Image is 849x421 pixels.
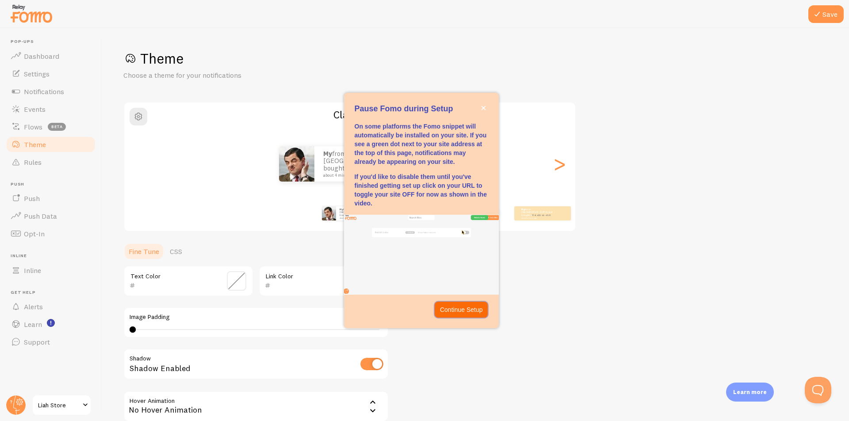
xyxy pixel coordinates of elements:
span: Push Data [24,212,57,220]
p: Learn more [733,388,767,396]
a: Alerts [5,298,96,315]
span: Dashboard [24,52,59,61]
a: Push [5,190,96,207]
small: about 4 minutes ago [340,217,374,219]
p: If you'd like to disable them until you've finished getting set up click on your URL to toggle yo... [355,172,488,208]
span: Inline [11,253,96,259]
a: Dashboard [5,47,96,65]
p: from [GEOGRAPHIC_DATA] just bought a [323,150,412,178]
p: from [GEOGRAPHIC_DATA] just bought a [521,208,557,219]
span: Alerts [24,302,43,311]
img: Fomo [322,206,336,220]
a: Settings [5,65,96,83]
a: Metallica t-shirt [532,213,551,217]
div: Learn more [726,383,774,402]
p: Choose a theme for your notifications [123,70,336,80]
p: from [GEOGRAPHIC_DATA] just bought a [340,208,375,219]
span: Opt-In [24,229,45,238]
img: Fomo [279,146,314,182]
a: Inline [5,262,96,279]
small: about 4 minutes ago [521,217,556,219]
img: fomo-relay-logo-orange.svg [9,2,54,25]
a: Push Data [5,207,96,225]
span: Flows [24,122,42,131]
a: Rules [5,153,96,171]
span: Inline [24,266,41,275]
h1: Theme [123,49,828,68]
span: Support [24,338,50,346]
span: Rules [24,158,42,167]
button: close, [479,103,488,113]
label: Image Padding [130,313,382,321]
span: Pop-ups [11,39,96,45]
a: Theme [5,136,96,153]
span: Liah Store [38,400,80,410]
div: Pause Fomo during Setup [344,93,499,328]
span: Learn [24,320,42,329]
small: about 4 minutes ago [323,173,409,178]
span: Push [11,182,96,187]
strong: My [340,208,343,211]
span: Notifications [24,87,64,96]
div: Shadow Enabled [123,349,389,381]
span: Theme [24,140,46,149]
a: Opt-In [5,225,96,243]
span: Settings [24,69,50,78]
a: Fine Tune [123,243,164,260]
a: Liah Store [32,394,92,416]
iframe: Help Scout Beacon - Open [805,377,831,403]
p: Continue Setup [440,305,483,314]
div: Next slide [554,132,565,196]
p: On some platforms the Fomo snippet will automatically be installed on your site. If you see a gre... [355,122,488,166]
span: Get Help [11,290,96,296]
a: Notifications [5,83,96,100]
strong: My [323,149,332,158]
svg: <p>Watch New Feature Tutorials!</p> [47,319,55,327]
span: Push [24,194,40,203]
a: Flows beta [5,118,96,136]
a: Events [5,100,96,118]
h2: Classic [124,108,575,121]
button: Continue Setup [435,302,488,318]
strong: My [521,208,525,211]
a: CSS [164,243,187,260]
span: beta [48,123,66,131]
p: Pause Fomo during Setup [355,103,488,115]
a: Learn [5,315,96,333]
span: Events [24,105,46,114]
a: Support [5,333,96,351]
